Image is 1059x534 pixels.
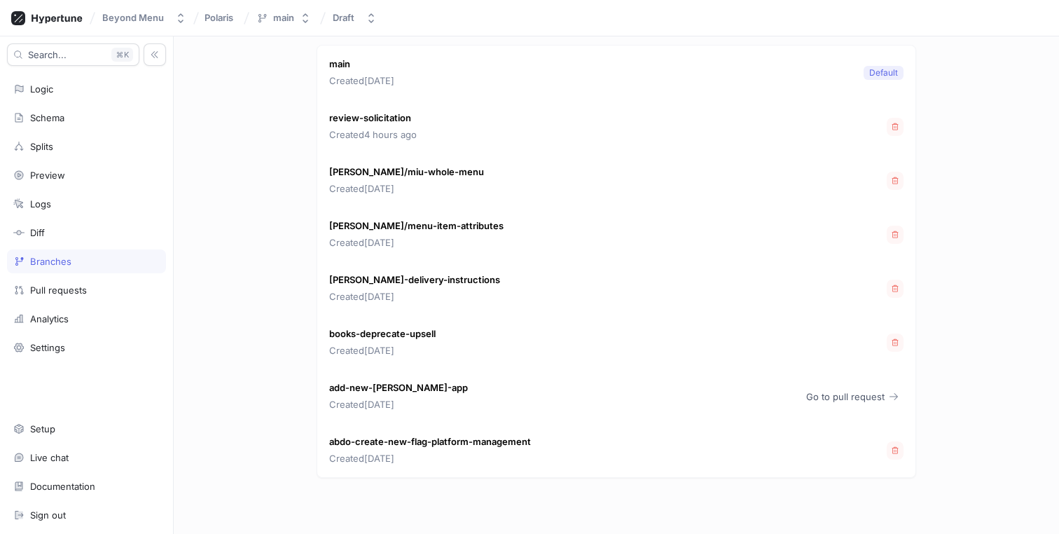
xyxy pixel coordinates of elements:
div: Schema [30,112,64,123]
div: Splits [30,141,53,152]
button: Draft [327,6,382,29]
span: Search... [28,50,67,59]
p: add-new-[PERSON_NAME]-app [329,381,468,395]
p: Created [DATE] [329,74,394,88]
div: Live chat [30,452,69,463]
button: Beyond Menu [97,6,192,29]
p: [PERSON_NAME]/miu-whole-menu [329,165,484,179]
div: Draft [333,12,354,24]
div: Beyond Menu [102,12,164,24]
p: Created [DATE] [329,236,504,250]
p: [PERSON_NAME]/menu-item-attributes [329,219,504,233]
div: Settings [30,342,65,353]
p: Created [DATE] [329,182,484,196]
div: Logic [30,83,53,95]
div: Preview [30,170,65,181]
div: Documentation [30,481,95,492]
div: Analytics [30,313,69,324]
p: Created [DATE] [329,290,500,304]
div: K [111,48,133,62]
p: Created 4 hours ago [329,128,417,142]
p: abdo-create-new-flag-platform-management [329,435,531,449]
div: main [273,12,294,24]
p: main [329,57,394,71]
p: Created [DATE] [329,344,436,358]
span: Polaris [205,13,233,22]
div: Pull requests [30,285,87,296]
span: Go to pull request [806,392,885,401]
button: Search...K [7,43,139,66]
a: Documentation [7,474,166,498]
div: Logs [30,198,51,210]
div: Setup [30,423,55,434]
button: main [251,6,317,29]
p: [PERSON_NAME]-delivery-instructions [329,273,500,287]
p: Created [DATE] [329,452,531,466]
p: books-deprecate-upsell [329,327,436,341]
div: Sign out [30,509,66,521]
p: Created [DATE] [329,398,468,412]
div: Default [869,67,898,79]
p: review-solicitation [329,111,417,125]
button: Go to pull request [802,388,904,406]
div: Branches [30,256,71,267]
div: Diff [30,227,45,238]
